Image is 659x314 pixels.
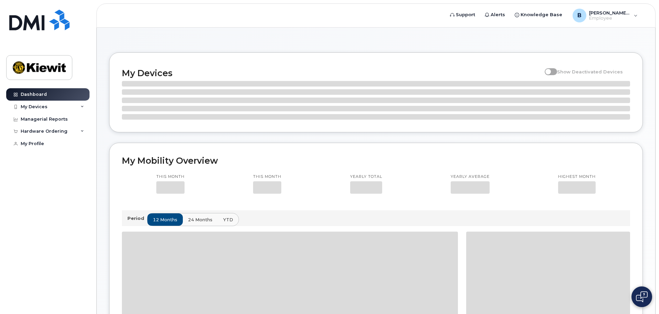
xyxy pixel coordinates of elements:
p: Yearly average [451,174,490,180]
p: Period [127,215,147,222]
img: Open chat [636,291,648,302]
h2: My Devices [122,68,541,78]
span: Show Deactivated Devices [557,69,623,74]
span: 24 months [188,216,212,223]
input: Show Deactivated Devices [545,65,550,71]
p: This month [156,174,185,180]
span: YTD [223,216,233,223]
p: This month [253,174,281,180]
p: Highest month [558,174,596,180]
h2: My Mobility Overview [122,155,630,166]
p: Yearly total [350,174,382,180]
